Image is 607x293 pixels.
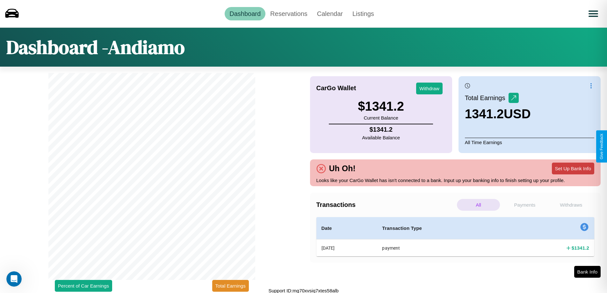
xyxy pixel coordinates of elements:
p: Looks like your CarGo Wallet has isn't connected to a bank. Input up your banking info to finish ... [316,176,595,185]
button: Total Earnings [212,280,249,292]
th: payment [377,239,506,257]
button: Open menu [584,5,602,23]
a: Listings [348,7,379,20]
h4: Date [322,224,372,232]
h4: $ 1341.2 [572,245,589,251]
table: simple table [316,217,595,256]
p: Current Balance [358,114,404,122]
div: Give Feedback [599,134,604,159]
h4: CarGo Wallet [316,84,356,92]
button: Bank Info [574,266,601,278]
h3: 1341.2 USD [465,107,531,121]
h4: $ 1341.2 [362,126,400,133]
a: Calendar [312,7,348,20]
p: All Time Earnings [465,138,594,147]
iframe: Intercom live chat [6,271,22,287]
p: Total Earnings [465,92,509,104]
h4: Uh Oh! [326,164,359,173]
p: Available Balance [362,133,400,142]
button: Percent of Car Earnings [55,280,112,292]
h3: $ 1341.2 [358,99,404,114]
p: Withdraws [550,199,593,211]
h1: Dashboard - Andiamo [6,34,185,60]
button: Withdraw [416,83,443,94]
h4: Transactions [316,201,455,209]
h4: Transaction Type [382,224,501,232]
th: [DATE] [316,239,377,257]
button: Set Up Bank Info [552,163,594,174]
a: Dashboard [225,7,265,20]
p: Payments [503,199,546,211]
a: Reservations [265,7,312,20]
p: All [457,199,500,211]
